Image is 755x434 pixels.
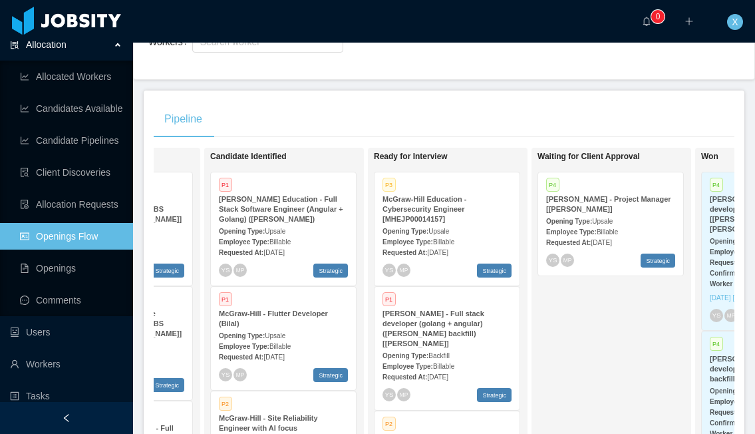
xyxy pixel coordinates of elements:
[684,17,694,26] i: icon: plus
[546,178,559,192] span: P4
[546,239,591,246] strong: Requested At:
[710,409,754,416] strong: Requested At:
[433,238,454,246] span: Billable
[20,191,122,218] a: icon: file-doneAllocation Requests
[265,228,285,235] span: Upsale
[374,152,560,162] h1: Ready for Interview
[382,352,428,359] strong: Opening Type:
[10,319,122,345] a: icon: robotUsers
[433,363,454,370] span: Billable
[219,238,269,246] strong: Employee Type:
[382,178,396,192] span: P3
[428,228,449,235] span: Upsale
[26,39,67,50] span: Allocation
[20,95,122,122] a: icon: line-chartCandidates Available
[727,313,735,319] span: MP
[546,218,592,225] strong: Opening Type:
[642,17,651,26] i: icon: bell
[150,264,184,278] span: Strategic
[428,352,450,359] span: Backfill
[219,178,232,192] span: P1
[651,10,665,23] sup: 0
[219,228,265,235] strong: Opening Type:
[382,292,396,306] span: P1
[710,259,754,266] strong: Requested At:
[313,264,348,278] span: Strategic
[732,14,738,30] span: X
[236,267,244,273] span: MP
[710,270,754,277] strong: Confirmed At:
[592,218,613,225] span: Upsale
[382,249,427,256] strong: Requested At:
[219,343,269,350] strong: Employee Type:
[641,254,675,268] span: Strategic
[219,332,265,339] strong: Opening Type:
[313,368,348,382] span: Strategic
[382,417,396,431] span: P2
[546,228,597,236] strong: Employee Type:
[219,292,232,306] span: P1
[382,195,467,223] strong: McGraw-Hill Education - Cybersecurity Engineer [MHEJP00014157]
[20,223,122,250] a: icon: idcardOpenings Flow
[548,256,557,264] span: YS
[382,238,433,246] strong: Employee Type:
[154,101,213,138] div: Pipeline
[382,228,428,235] strong: Opening Type:
[148,37,192,47] label: Workers
[591,239,611,246] span: [DATE]
[221,266,229,274] span: YS
[219,310,328,327] strong: McGraw-Hill - Flutter Developer (Bilal)
[382,373,427,381] strong: Requested At:
[219,249,263,256] strong: Requested At:
[537,152,724,162] h1: Waiting for Client Approval
[269,238,291,246] span: Billable
[219,195,343,223] strong: [PERSON_NAME] Education - Full Stack Software Engineer (Angular + Golang) ([PERSON_NAME])
[10,383,122,409] a: icon: profileTasks
[150,378,184,392] span: Strategic
[20,287,122,314] a: icon: messageComments
[477,264,512,278] span: Strategic
[477,388,512,402] span: Strategic
[427,373,448,381] span: [DATE]
[10,351,122,377] a: icon: userWorkers
[263,249,284,256] span: [DATE]
[221,371,229,378] span: YS
[219,414,318,432] strong: McGraw-Hill - Site Reliability Engineer with AI focus
[384,391,393,398] span: YS
[219,353,263,361] strong: Requested At:
[219,397,232,411] span: P2
[382,310,484,347] strong: [PERSON_NAME] - Full stack developer (golang + angular) ([PERSON_NAME] backfill) [[PERSON_NAME]]
[263,353,284,361] span: [DATE]
[546,195,671,213] strong: [PERSON_NAME] - Project Manager [[PERSON_NAME]]
[400,267,408,273] span: MP
[427,249,448,256] span: [DATE]
[269,343,291,350] span: Billable
[712,312,720,320] span: YS
[210,152,396,162] h1: Candidate Identified
[563,257,571,263] span: MP
[20,63,122,90] a: icon: line-chartAllocated Workers
[384,266,393,274] span: YS
[400,391,408,397] span: MP
[20,159,122,186] a: icon: file-searchClient Discoveries
[710,178,723,192] span: P4
[710,337,723,351] span: P4
[236,371,244,377] span: MP
[597,228,618,236] span: Billable
[265,332,285,339] span: Upsale
[20,127,122,154] a: icon: line-chartCandidate Pipelines
[710,419,754,427] strong: Confirmed At:
[20,255,122,282] a: icon: file-textOpenings
[10,40,19,49] i: icon: solution
[382,363,433,370] strong: Employee Type:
